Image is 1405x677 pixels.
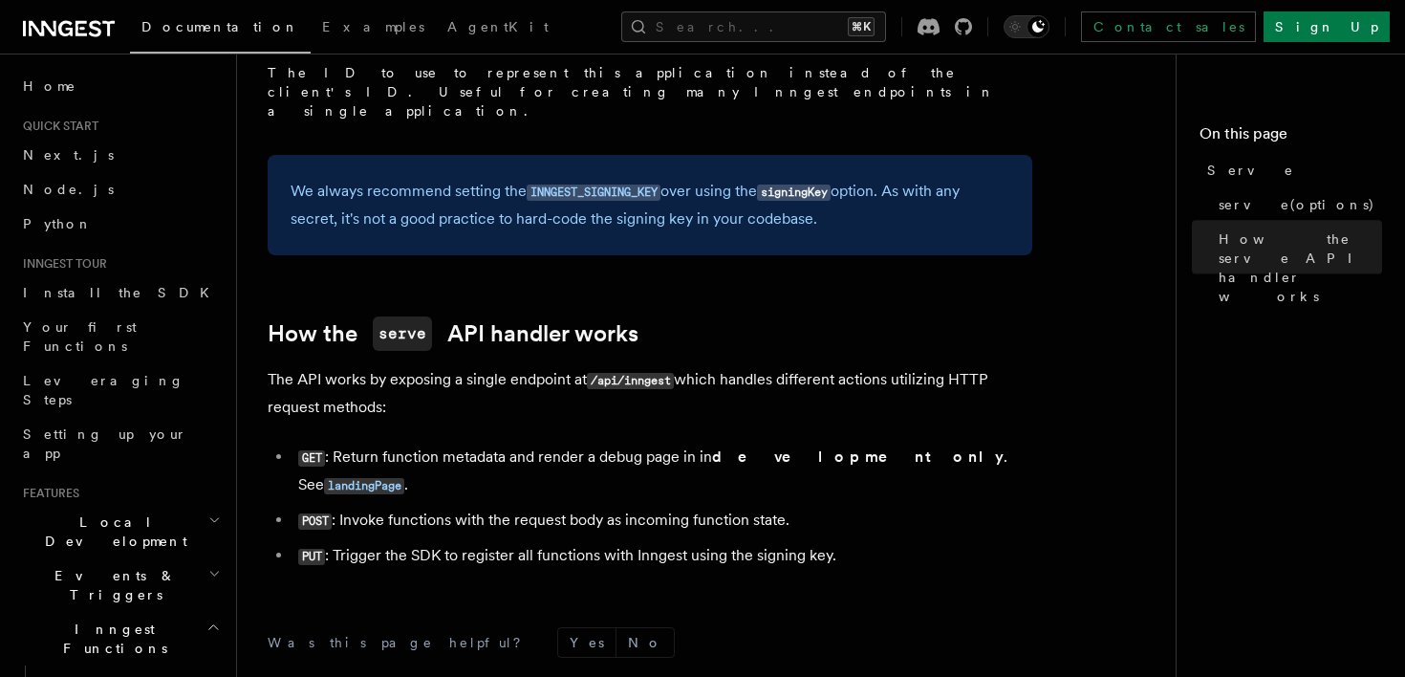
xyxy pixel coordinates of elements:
[1004,15,1049,38] button: Toggle dark mode
[757,185,831,201] code: signingKey
[322,19,424,34] span: Examples
[712,448,1004,466] strong: development only
[15,486,79,501] span: Features
[23,426,187,461] span: Setting up your app
[15,256,107,272] span: Inngest tour
[1211,187,1382,222] a: serve(options)
[15,69,225,103] a: Home
[324,478,404,494] code: landingPage
[1211,222,1382,314] a: How the serve API handler works
[587,373,674,389] code: /api/inngest
[23,216,93,231] span: Python
[1081,11,1256,42] a: Contact sales
[298,450,325,467] code: GET
[15,207,225,241] a: Python
[848,17,875,36] kbd: ⌘K
[1207,161,1294,180] span: Serve
[15,275,225,310] a: Install the SDK
[23,319,137,354] span: Your first Functions
[527,182,660,200] a: INNGEST_SIGNING_KEY
[15,620,206,658] span: Inngest Functions
[298,513,332,530] code: POST
[616,628,674,657] button: No
[15,310,225,363] a: Your first Functions
[23,182,114,197] span: Node.js
[15,172,225,207] a: Node.js
[15,363,225,417] a: Leveraging Steps
[558,628,616,657] button: Yes
[527,185,660,201] code: INNGEST_SIGNING_KEY
[373,317,432,351] code: serve
[291,178,1009,232] p: We always recommend setting the over using the option. As with any secret, it's not a good practi...
[15,119,98,134] span: Quick start
[447,19,549,34] span: AgentKit
[298,549,325,565] code: PUT
[268,63,1002,120] p: The ID to use to represent this application instead of the client's ID. Useful for creating many ...
[23,76,76,96] span: Home
[23,147,114,163] span: Next.js
[268,366,1032,421] p: The API works by exposing a single endpoint at which handles different actions utilizing HTTP req...
[141,19,299,34] span: Documentation
[15,566,208,604] span: Events & Triggers
[1219,229,1382,306] span: How the serve API handler works
[15,505,225,558] button: Local Development
[1264,11,1390,42] a: Sign Up
[268,317,638,351] a: How theserveAPI handler works
[23,285,221,300] span: Install the SDK
[292,507,1032,535] li: : Invoke functions with the request body as incoming function state.
[15,138,225,172] a: Next.js
[1219,195,1375,214] span: serve(options)
[130,6,311,54] a: Documentation
[1200,122,1382,153] h4: On this page
[15,513,208,551] span: Local Development
[324,475,404,493] a: landingPage
[292,542,1032,570] li: : Trigger the SDK to register all functions with Inngest using the signing key.
[1200,153,1382,187] a: Serve
[15,558,225,612] button: Events & Triggers
[311,6,436,52] a: Examples
[621,11,886,42] button: Search...⌘K
[15,612,225,666] button: Inngest Functions
[436,6,560,52] a: AgentKit
[23,373,184,407] span: Leveraging Steps
[15,417,225,470] a: Setting up your app
[268,633,534,652] p: Was this page helpful?
[292,444,1032,499] li: : Return function metadata and render a debug page in in . See .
